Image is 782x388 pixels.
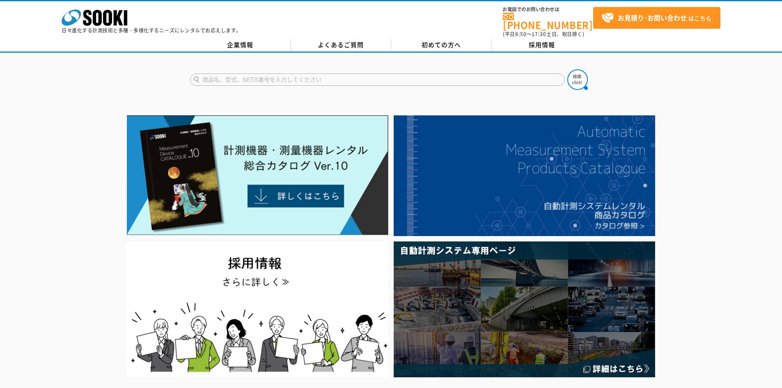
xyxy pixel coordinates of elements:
[618,13,687,23] strong: お見積り･お問い合わせ
[391,39,492,51] a: 初めての方へ
[593,7,720,29] a: お見積り･お問い合わせはこちら
[503,30,584,38] span: (平日 ～ 土日、祝日除く)
[394,241,655,377] img: 自動計測システム専用ページ
[601,12,711,24] span: はこちら
[567,69,588,90] img: btn_search.png
[127,241,388,377] img: SOOKI recruit
[291,39,391,51] a: よくあるご質問
[190,39,291,51] a: 企業情報
[190,73,565,86] input: 商品名、型式、NETIS番号を入力してください
[503,13,593,30] a: [PHONE_NUMBER]
[394,115,655,236] img: 自動計測システムカタログ
[503,7,593,12] span: お電話でのお問い合わせは
[515,30,527,38] span: 8:50
[422,40,461,49] span: 初めての方へ
[492,39,592,51] a: 採用情報
[127,115,388,235] img: Catalog Ver10
[532,30,546,38] span: 17:30
[62,28,241,33] p: 日々進化する計測技術と多種・多様化するニーズにレンタルでお応えします。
